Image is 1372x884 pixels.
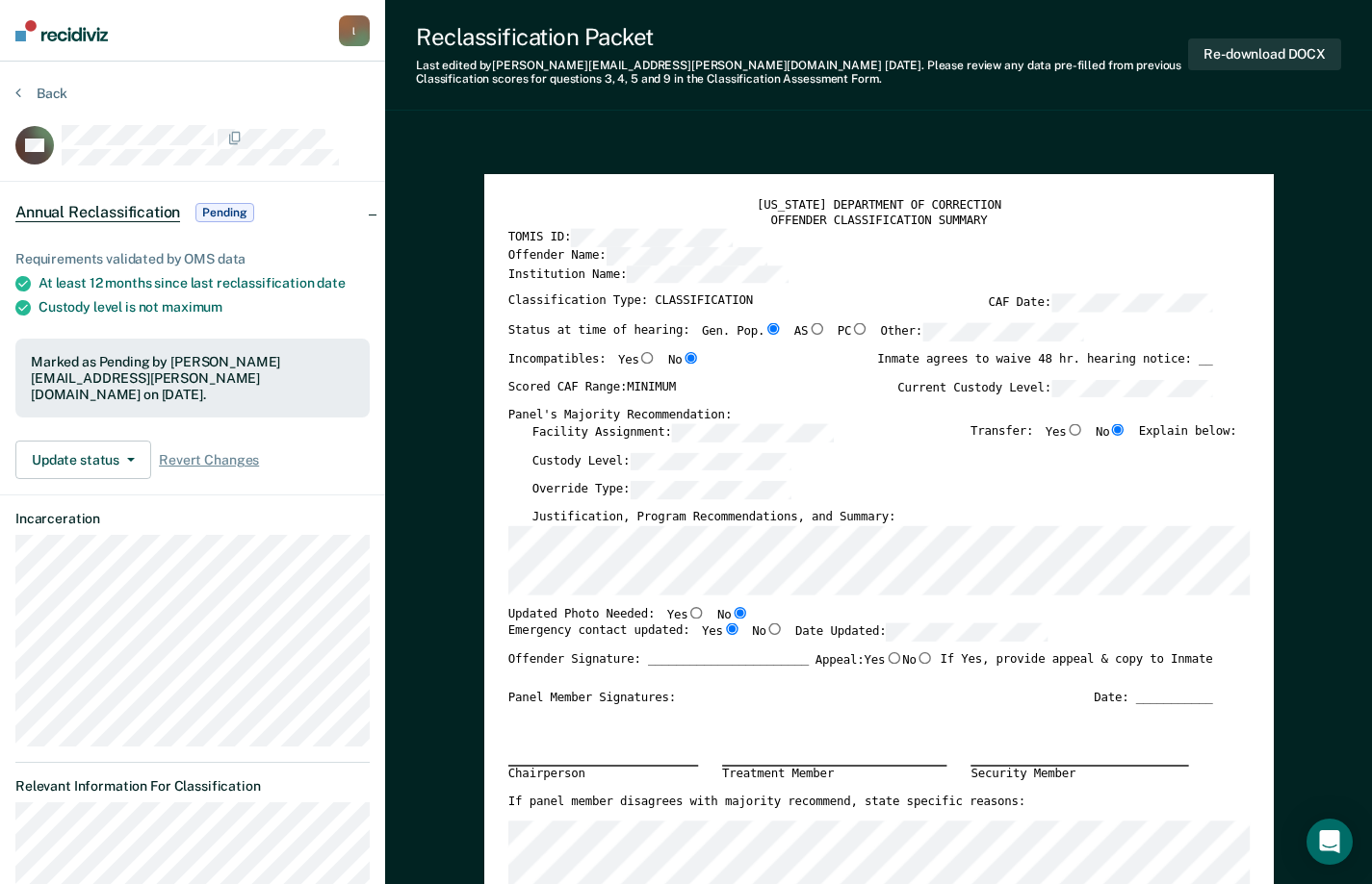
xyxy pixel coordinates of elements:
[837,322,867,341] label: PC
[531,481,790,499] label: Override Type:
[31,354,354,402] div: Marked as Pending by [PERSON_NAME][EMAIL_ADDRESS][PERSON_NAME][DOMAIN_NAME] on [DATE].
[531,423,833,442] label: Facility Assignment:
[722,623,739,635] input: Yes
[764,322,782,334] input: Gen. Pop.
[507,765,697,782] div: Chairperson
[507,623,1047,652] div: Emergency contact updated:
[627,265,789,283] input: Institution Name:
[39,275,370,291] div: At least 12 months since last reclassification
[765,623,783,635] input: No
[902,652,933,669] label: No
[507,197,1249,213] div: [US_STATE] DEPARTMENT OF CORRECTION
[571,229,733,247] input: TOMIS ID:
[1188,38,1341,70] button: Re-download DOCX
[666,606,705,623] label: Yes
[1109,423,1126,435] input: No
[1066,423,1083,435] input: Yes
[507,214,1249,229] div: OFFENDER CLASSIFICATION SUMMARY
[507,265,788,283] label: Institution Name:
[988,293,1212,312] label: CAF Date:
[880,322,1083,341] label: Other:
[687,606,705,618] input: Yes
[916,652,933,664] input: No
[668,351,699,368] label: No
[716,606,747,623] label: No
[702,623,740,642] label: Yes
[15,778,370,795] dt: Relevant Information For Classification
[507,652,1212,691] div: Offender Signature: _______________________ If Yes, provide appeal & copy to Inmate
[195,203,253,222] span: Pending
[507,379,675,397] label: Scored CAF Range: MINIMUM
[1050,379,1212,397] input: Current Custody Level:
[15,511,370,527] dt: Incarceration
[15,441,151,479] button: Update status
[1050,293,1212,312] input: CAF Date:
[671,423,833,442] input: Facility Assignment:
[507,351,699,379] div: Incompatibles:
[339,15,370,46] button: l
[507,794,1024,809] label: If panel member disagrees with majority recommend, state specific reasons:
[897,379,1212,397] label: Current Custody Level:
[971,765,1188,782] div: Security Member
[507,322,1083,351] div: Status at time of hearing:
[885,652,902,664] input: Yes
[162,299,222,315] span: maximum
[507,690,675,705] div: Panel Member Signatures:
[971,423,1236,452] div: Transfer: Explain below:
[731,606,748,618] input: No
[531,452,790,470] label: Custody Level:
[682,351,699,363] input: No
[795,623,1048,642] label: Date Updated:
[1307,819,1353,865] div: Open Intercom Messenger
[317,275,345,290] span: date
[15,85,67,102] button: Back
[617,351,656,368] label: Yes
[877,351,1212,379] div: Inmate agrees to waive 48 hr. hearing notice: __
[885,59,921,72] span: [DATE]
[630,452,791,470] input: Custody Level:
[752,623,783,642] label: No
[808,322,825,334] input: AS
[1094,690,1212,705] div: Date: ___________
[793,322,824,341] label: AS
[507,229,732,247] label: TOMIS ID:
[507,606,748,623] div: Updated Photo Needed:
[864,652,902,669] label: Yes
[630,481,791,499] input: Override Type:
[531,510,894,525] label: Justification, Program Recommendations, and Summary:
[159,452,259,468] span: Revert Changes
[416,59,1188,87] div: Last edited by [PERSON_NAME][EMAIL_ADDRESS][PERSON_NAME][DOMAIN_NAME] . Please review any data pr...
[1045,423,1083,442] label: Yes
[507,247,766,265] label: Offender Name:
[922,322,1084,341] input: Other:
[507,293,752,312] label: Classification Type: CLASSIFICATION
[851,322,868,334] input: PC
[721,765,946,782] div: Treatment Member
[39,299,370,316] div: Custody level is not
[606,247,767,265] input: Offender Name:
[815,652,933,680] label: Appeal:
[15,20,108,41] img: Recidiviz
[638,351,656,363] input: Yes
[702,322,782,341] label: Gen. Pop.
[15,251,370,267] div: Requirements validated by OMS data
[15,203,180,222] span: Annual Reclassification
[1095,423,1126,442] label: No
[416,23,1188,51] div: Reclassification Packet
[507,408,1212,423] div: Panel's Majority Recommendation:
[886,623,1048,642] input: Date Updated:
